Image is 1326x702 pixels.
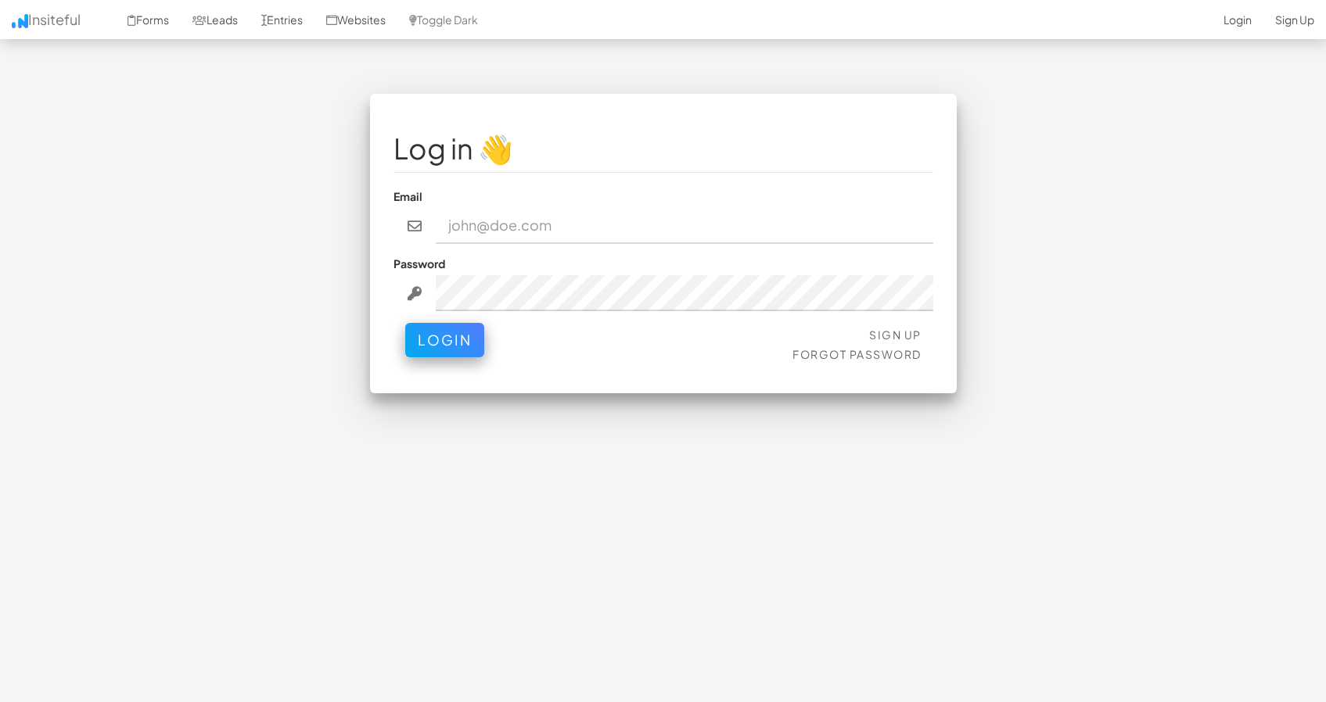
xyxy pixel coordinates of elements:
[869,328,922,342] a: Sign Up
[792,347,922,361] a: Forgot Password
[405,323,484,357] button: Login
[436,208,933,244] input: john@doe.com
[12,14,28,28] img: icon.png
[393,188,422,204] label: Email
[393,256,445,271] label: Password
[393,133,933,164] h1: Log in 👋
